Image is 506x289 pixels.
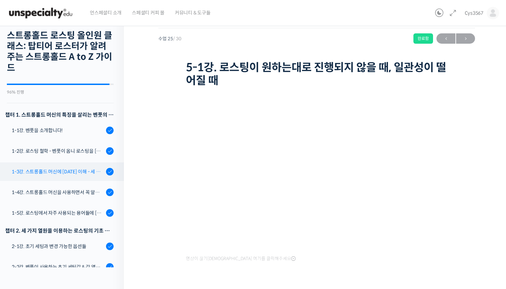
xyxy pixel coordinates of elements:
[12,168,104,175] div: 1-3강. 스트롱홀드 머신에 [DATE] 이해 - 세 가지 열원이 만들어내는 변화
[12,263,104,271] div: 2-2강. 벤풋이 사용하는 초기 세팅값 & 각 열원이 하는 역할
[63,229,71,234] span: 대화
[12,127,104,134] div: 1-1강. 벤풋을 소개합니다!
[173,36,181,42] span: / 30
[7,30,114,73] h2: 스트롱홀드 로스팅 올인원 클래스: 탑티어 로스터가 알려주는 스트롱홀드 A to Z 가이드
[186,256,296,261] span: 영상이 끊기[DEMOGRAPHIC_DATA] 여기를 클릭해주세요
[465,10,483,16] span: Cys3567
[456,33,475,44] a: 다음→
[106,228,115,234] span: 설정
[186,61,447,87] h1: 5-1강. 로스팅이 원하는대로 진행되지 않을 때, 일관성이 떨어질 때
[45,218,89,235] a: 대화
[89,218,132,235] a: 설정
[158,36,181,41] span: 수업 25
[5,110,114,119] h3: 챕터 1. 스트롱홀드 머신의 특징을 살리는 벤풋의 로스팅 방식
[7,90,114,94] div: 96% 진행
[12,147,104,155] div: 1-2강. 로스팅 철학 - 벤풋이 옴니 로스팅을 [DATE] 않는 이유
[413,33,433,44] div: 완료함
[12,243,104,250] div: 2-1강. 초기 세팅과 변경 가능한 옵션들
[2,218,45,235] a: 홈
[12,209,104,217] div: 1-5강. 로스팅에서 자주 사용되는 용어들에 [DATE] 이해
[436,34,455,43] span: ←
[5,226,114,235] div: 챕터 2. 세 가지 열원을 이용하는 로스팅의 기초 설계
[456,34,475,43] span: →
[22,228,26,234] span: 홈
[12,189,104,196] div: 1-4강. 스트롱홀드 머신을 사용하면서 꼭 알고 있어야 할 유의사항
[436,33,455,44] a: ←이전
